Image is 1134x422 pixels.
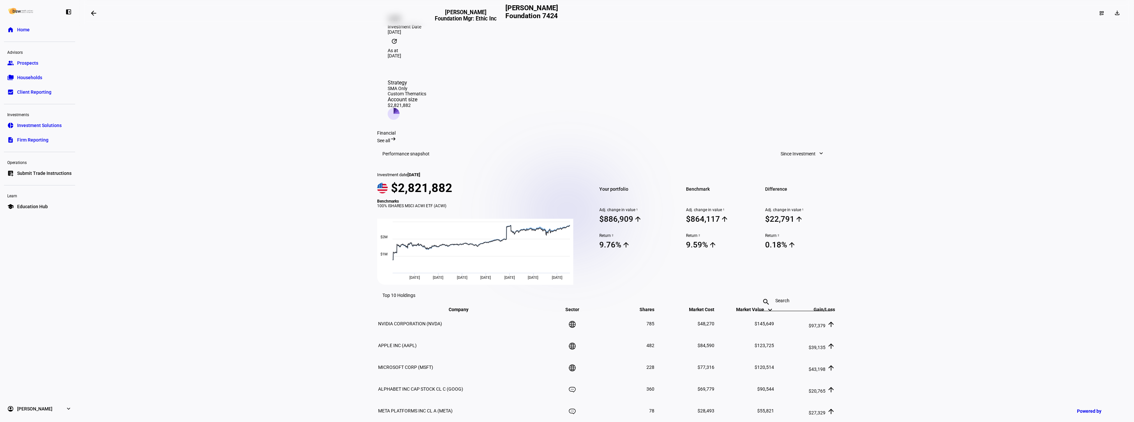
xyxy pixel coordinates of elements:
[377,199,581,204] div: Benchmarks
[377,138,390,143] span: See all
[721,215,729,223] mat-icon: arrow_upward
[388,86,426,91] div: SMA Only
[599,214,633,224] div: $886,909
[4,56,75,70] a: groupProspects
[4,71,75,84] a: folder_copyHouseholds
[686,233,757,238] span: Return
[698,408,714,413] span: $28,493
[388,24,825,29] div: Investment Date
[7,170,14,177] eth-mat-symbol: list_alt_add
[709,241,717,249] mat-icon: arrow_upward
[528,276,538,280] span: [DATE]
[377,172,581,177] div: Investment date
[4,23,75,36] a: homeHome
[388,91,426,96] div: Custom Thematics
[809,323,825,328] span: $97,379
[1074,405,1124,417] a: Powered by
[698,386,714,392] span: $69,779
[809,367,825,372] span: $43,198
[686,214,757,224] span: $864,117
[390,136,397,142] mat-icon: arrow_right_alt
[388,96,426,103] div: Account size
[599,208,670,212] span: Adj. change in value
[809,388,825,394] span: $20,765
[686,208,757,212] span: Adj. change in value
[4,110,75,119] div: Investments
[755,365,774,370] span: $120,514
[378,365,433,370] span: MICROSOFT CORP (MSFT)
[781,147,816,160] span: Since Investment
[380,235,388,239] text: $2M
[765,240,836,250] span: 0.18%
[7,26,14,33] eth-mat-symbol: home
[17,89,51,95] span: Client Reporting
[827,386,835,394] mat-icon: arrow_upward
[560,307,584,312] span: Sector
[818,150,824,157] mat-icon: expand_more
[635,208,638,212] sup: 1
[4,157,75,167] div: Operations
[827,320,835,328] mat-icon: arrow_upward
[630,307,654,312] span: Shares
[378,321,442,326] span: NVIDIA CORPORATION (NVDA)
[457,276,467,280] span: [DATE]
[382,293,415,298] eth-data-table-title: Top 10 Holdings
[388,35,401,48] mat-icon: update
[7,89,14,95] eth-mat-symbol: bid_landscape
[7,74,14,81] eth-mat-symbol: folder_copy
[698,233,700,238] sup: 2
[433,9,498,22] h3: [PERSON_NAME] Foundation Mgr: Ethic Inc
[382,151,430,156] h3: Performance snapshot
[7,137,14,143] eth-mat-symbol: description
[757,386,774,392] span: $90,544
[755,321,774,326] span: $145,649
[809,345,825,350] span: $39,135
[646,321,654,326] span: 785
[804,307,835,312] span: Gain/Loss
[766,306,774,314] mat-icon: keyboard_arrow_down
[433,276,443,280] span: [DATE]
[17,74,42,81] span: Households
[17,406,52,412] span: [PERSON_NAME]
[722,208,725,212] sup: 1
[809,410,825,415] span: $27,329
[1114,10,1120,16] mat-icon: download
[775,298,814,303] input: Search
[698,365,714,370] span: $77,316
[17,170,72,177] span: Submit Trade Instructions
[599,184,670,194] span: Your portfolio
[409,276,420,280] span: [DATE]
[758,298,774,306] mat-icon: search
[646,343,654,348] span: 482
[65,406,72,412] eth-mat-symbol: expand_more
[649,408,654,413] span: 78
[4,85,75,99] a: bid_landscapeClient Reporting
[755,343,774,348] span: $123,725
[380,252,388,256] text: $1M
[378,386,463,392] span: ALPHABET INC CAP STOCK CL C (GOOG)
[90,9,98,17] mat-icon: arrow_backwards
[827,407,835,415] mat-icon: arrow_upward
[611,233,613,238] sup: 2
[7,203,14,210] eth-mat-symbol: school
[378,343,417,348] span: APPLE INC (AAPL)
[774,147,831,160] button: Since Investment
[795,215,803,223] mat-icon: arrow_upward
[788,241,796,249] mat-icon: arrow_upward
[765,233,836,238] span: Return
[4,133,75,146] a: descriptionFirm Reporting
[388,29,825,35] div: [DATE]
[4,191,75,200] div: Learn
[827,364,835,372] mat-icon: arrow_upward
[504,276,515,280] span: [DATE]
[736,307,774,312] span: Market Value
[827,342,835,350] mat-icon: arrow_upward
[7,406,14,412] eth-mat-symbol: account_circle
[378,408,453,413] span: META PLATFORMS INC CL A (META)
[622,241,630,249] mat-icon: arrow_upward
[4,47,75,56] div: Advisors
[377,204,581,208] div: 100% ISHARES MSCI ACWI ETF (ACWI)
[646,386,654,392] span: 360
[377,130,836,136] div: Financial
[17,26,30,33] span: Home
